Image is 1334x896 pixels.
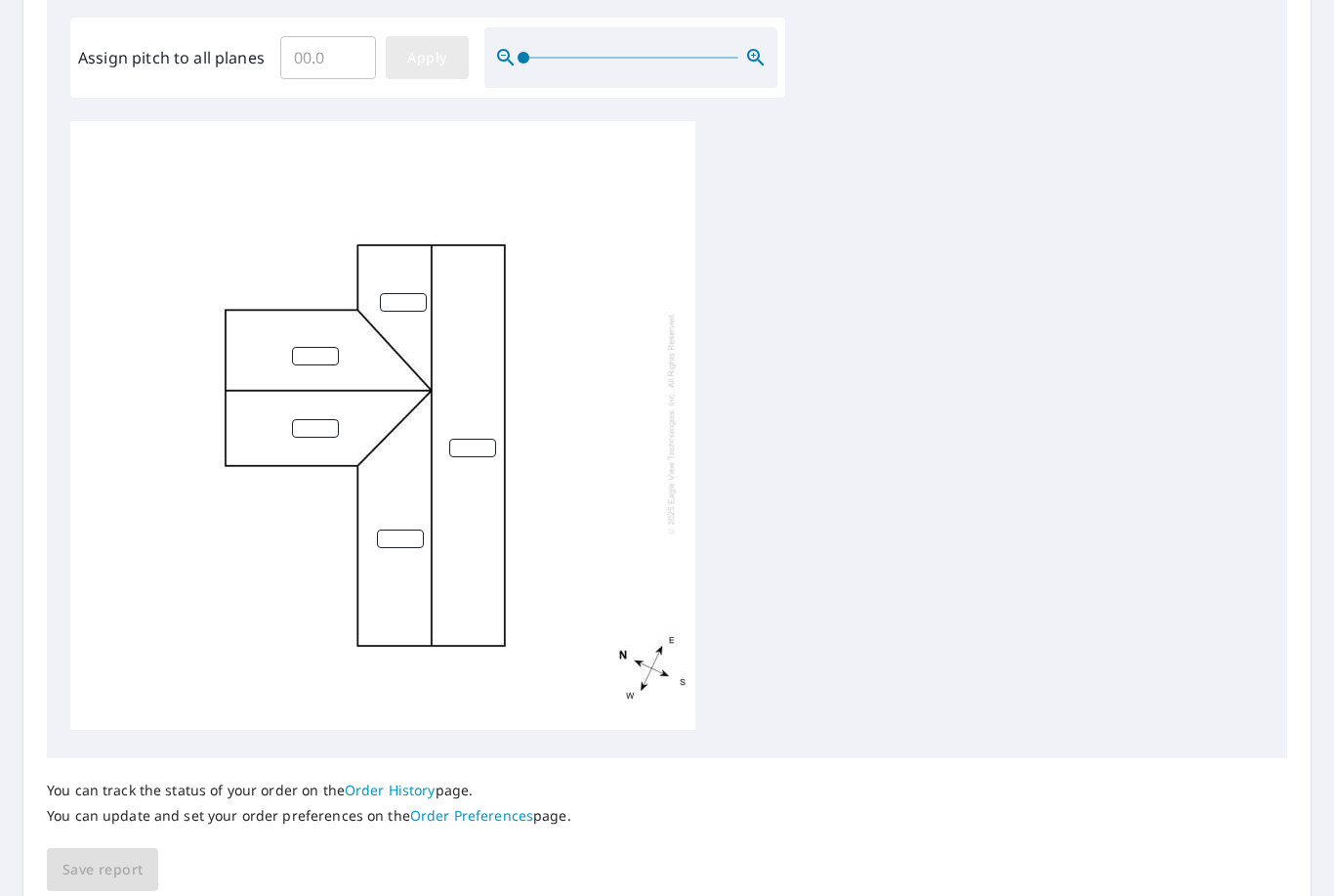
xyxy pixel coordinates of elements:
[47,807,571,825] p: You can update and set your order preferences on the page.
[401,46,453,70] span: Apply
[410,806,533,825] a: Order Preferences
[280,30,376,85] input: 00.0
[78,46,265,69] label: Assign pitch to all planes
[47,782,571,799] p: You can track the status of your order on the page.
[386,36,469,79] button: Apply
[345,781,436,799] a: Order History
